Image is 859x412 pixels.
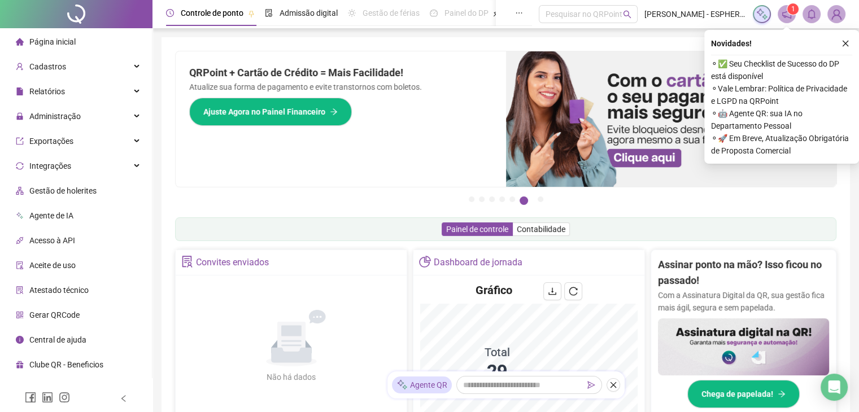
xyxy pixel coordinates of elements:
span: gift [16,361,24,369]
span: notification [782,9,792,19]
span: apartment [16,187,24,195]
p: Com a Assinatura Digital da QR, sua gestão fica mais ágil, segura e sem papelada. [658,289,829,314]
span: Gestão de holerites [29,186,97,195]
span: user-add [16,63,24,71]
span: file [16,87,24,95]
span: api [16,236,24,244]
span: ellipsis [515,9,523,17]
button: 7 [538,196,543,202]
img: 84819 [828,6,845,23]
span: Cadastros [29,62,66,71]
h4: Gráfico [476,282,512,298]
span: Página inicial [29,37,76,46]
span: export [16,137,24,145]
span: Administração [29,112,81,121]
img: banner%2F02c71560-61a6-44d4-94b9-c8ab97240462.png [658,318,829,375]
span: Ajuste Agora no Painel Financeiro [203,106,325,118]
span: solution [181,256,193,268]
span: Agente de IA [29,211,73,220]
span: left [120,395,128,402]
span: Gestão de férias [363,8,420,17]
span: Central de ajuda [29,335,86,344]
span: lock [16,112,24,120]
span: Novidades ! [711,37,752,50]
img: sparkle-icon.fc2bf0ac1784a2077858766a79e2daf3.svg [396,379,408,391]
span: arrow-right [778,390,786,398]
button: 2 [479,196,485,202]
span: Acesso à API [29,236,75,245]
span: send [587,381,595,389]
span: qrcode [16,311,24,319]
span: Exportações [29,137,73,146]
span: dashboard [430,9,438,17]
button: 3 [489,196,495,202]
span: Controle de ponto [181,8,243,17]
span: 1 [791,5,795,13]
span: close [609,381,617,389]
button: 5 [509,196,515,202]
span: ⚬ 🤖 Agente QR: sua IA no Departamento Pessoal [711,107,852,132]
span: Painel de controle [446,225,508,234]
span: facebook [25,392,36,403]
span: audit [16,261,24,269]
span: Painel do DP [444,8,489,17]
p: Atualize sua forma de pagamento e evite transtornos com boletos. [189,81,492,93]
button: 6 [520,196,528,205]
span: Contabilidade [517,225,565,234]
span: close [841,40,849,47]
span: pie-chart [419,256,431,268]
div: Dashboard de jornada [434,253,522,272]
span: info-circle [16,336,24,344]
span: ⚬ Vale Lembrar: Política de Privacidade e LGPD na QRPoint [711,82,852,107]
button: Ajuste Agora no Painel Financeiro [189,98,352,126]
button: 1 [469,196,474,202]
span: sun [348,9,356,17]
span: reload [569,287,578,296]
span: instagram [59,392,70,403]
span: Admissão digital [280,8,338,17]
div: Open Intercom Messenger [821,374,848,401]
span: home [16,38,24,46]
div: Convites enviados [196,253,269,272]
span: search [623,10,631,19]
h2: Assinar ponto na mão? Isso ficou no passado! [658,257,829,289]
span: linkedin [42,392,53,403]
span: Clube QR - Beneficios [29,360,103,369]
span: Atestado técnico [29,286,89,295]
span: download [548,287,557,296]
img: banner%2F75947b42-3b94-469c-a360-407c2d3115d7.png [506,51,836,187]
div: Não há dados [239,371,343,383]
span: ⚬ 🚀 Em Breve, Atualização Obrigatória de Proposta Comercial [711,132,852,157]
div: Agente QR [392,376,452,393]
button: 4 [499,196,505,202]
span: arrow-right [330,108,338,116]
span: Integrações [29,161,71,170]
img: sparkle-icon.fc2bf0ac1784a2077858766a79e2daf3.svg [756,8,768,20]
sup: 1 [787,3,799,15]
h2: QRPoint + Cartão de Crédito = Mais Facilidade! [189,65,492,81]
span: clock-circle [166,9,174,17]
span: pushpin [248,10,255,17]
span: solution [16,286,24,294]
span: file-done [265,9,273,17]
span: ⚬ ✅ Seu Checklist de Sucesso do DP está disponível [711,58,852,82]
span: Relatórios [29,87,65,96]
span: sync [16,162,24,170]
span: bell [806,9,817,19]
span: Chega de papelada! [701,388,773,400]
span: Aceite de uso [29,261,76,270]
button: Chega de papelada! [687,380,800,408]
span: pushpin [493,10,500,17]
span: Gerar QRCode [29,310,80,319]
span: [PERSON_NAME] - ESPHERA SOLUÇÕES AMBIENTAIS [644,8,746,20]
